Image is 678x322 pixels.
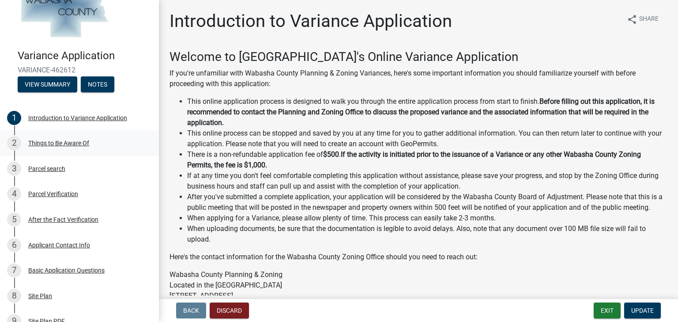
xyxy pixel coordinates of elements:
li: There is a non-refundable application fee of . [187,149,667,170]
div: 6 [7,238,21,252]
div: Applicant Contact Info [28,242,90,248]
wm-modal-confirm: Summary [18,81,77,88]
strong: If the activity is initiated prior to the issuance of a Variance or any other Wabasha County Zoni... [187,150,641,169]
span: Share [639,14,659,25]
li: If at any time you don't feel comfortable completing this application without assistance, please ... [187,170,667,192]
div: 8 [7,289,21,303]
button: Update [624,303,661,318]
div: 4 [7,187,21,201]
div: 2 [7,136,21,150]
span: Back [183,307,199,314]
div: Things to Be Aware Of [28,140,89,146]
span: Update [631,307,654,314]
strong: $500 [323,150,339,159]
button: Notes [81,76,114,92]
h3: Welcome to [GEOGRAPHIC_DATA]'s Online Variance Application [169,49,667,64]
button: Exit [594,303,621,318]
strong: Before filling out this application, it is recommended to contact the Planning and Zoning Office ... [187,97,655,127]
button: shareShare [620,11,666,28]
wm-modal-confirm: Notes [81,81,114,88]
p: If you're unfamiliar with Wabasha County Planning & Zoning Variances, here's some important infor... [169,68,667,89]
li: When applying for a Variance, please allow plenty of time. This process can easily take 2-3 months. [187,213,667,224]
h1: Introduction to Variance Application [169,11,452,32]
li: This online process can be stopped and saved by you at any time for you to gather additional info... [187,128,667,149]
button: View Summary [18,76,77,92]
p: Here's the contact information for the Wabasha County Zoning Office should you need to reach out: [169,252,667,262]
div: Basic Application Questions [28,267,105,273]
div: After the Fact Verification [28,216,98,223]
div: 5 [7,212,21,227]
li: When uploading documents, be sure that the documentation is legible to avoid delays. Also, note t... [187,224,667,245]
div: 1 [7,111,21,125]
div: Introduction to Variance Application [28,115,127,121]
div: Parcel search [28,166,65,172]
button: Back [176,303,206,318]
span: VARIANCE-462612 [18,66,141,74]
i: share [627,14,637,25]
button: Discard [210,303,249,318]
div: Parcel Verification [28,191,78,197]
li: After you've submitted a complete application, your application will be considered by the Wabasha... [187,192,667,213]
div: 3 [7,162,21,176]
div: 7 [7,263,21,277]
div: Site Plan [28,293,52,299]
li: This online application process is designed to walk you through the entire application process fr... [187,96,667,128]
h4: Variance Application [18,49,152,62]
